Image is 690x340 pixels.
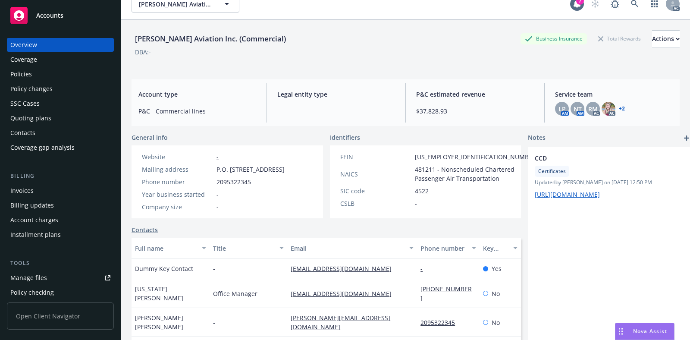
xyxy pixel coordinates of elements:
span: NT [574,104,582,113]
div: Account charges [10,213,58,227]
a: - [216,153,219,161]
div: Total Rewards [594,33,645,44]
div: Installment plans [10,228,61,242]
div: Mailing address [142,165,213,174]
a: [EMAIL_ADDRESS][DOMAIN_NAME] [291,264,398,273]
div: Company size [142,202,213,211]
div: Phone number [142,177,213,186]
div: Business Insurance [521,33,587,44]
span: Certificates [538,167,566,175]
a: [PHONE_NUMBER] [420,285,472,302]
span: RM [588,104,598,113]
button: Email [287,238,417,258]
div: Policies [10,67,32,81]
div: Actions [652,31,680,47]
a: 2095322345 [420,318,462,327]
span: - [213,318,215,327]
span: - [213,264,215,273]
span: - [277,107,395,116]
div: Coverage gap analysis [10,141,75,154]
div: Manage files [10,271,47,285]
span: 2095322345 [216,177,251,186]
a: [EMAIL_ADDRESS][DOMAIN_NAME] [291,290,398,298]
a: Quoting plans [7,111,114,125]
span: - [216,190,219,199]
a: +2 [619,106,625,111]
div: SSC Cases [10,97,40,110]
span: Legal entity type [277,90,395,99]
a: [URL][DOMAIN_NAME] [535,190,600,198]
span: [PERSON_NAME] [PERSON_NAME] [135,313,206,331]
span: CCD [535,154,662,163]
div: Full name [135,244,197,253]
span: - [216,202,219,211]
span: P.O. [STREET_ADDRESS] [216,165,285,174]
div: Title [213,244,275,253]
span: Yes [492,264,502,273]
span: No [492,289,500,298]
span: P&C estimated revenue [416,90,534,99]
div: Tools [7,259,114,268]
span: P&C - Commercial lines [138,107,256,116]
a: Contacts [132,225,158,234]
span: Nova Assist [633,327,667,335]
span: Service team [555,90,673,99]
button: Full name [132,238,210,258]
div: Invoices [10,184,34,198]
a: Billing updates [7,198,114,212]
a: Policy changes [7,82,114,96]
div: [PERSON_NAME] Aviation Inc. (Commercial) [132,33,289,44]
span: - [415,199,417,208]
span: No [492,318,500,327]
div: Coverage [10,53,37,66]
div: Overview [10,38,37,52]
span: Notes [528,133,546,143]
a: - [420,264,430,273]
span: Open Client Navigator [7,302,114,330]
img: photo [602,102,615,116]
div: NAICS [340,170,411,179]
button: Phone number [417,238,479,258]
span: $37,828.93 [416,107,534,116]
a: Installment plans [7,228,114,242]
a: Overview [7,38,114,52]
a: Coverage [7,53,114,66]
button: Actions [652,30,680,47]
a: Invoices [7,184,114,198]
span: Dummy Key Contact [135,264,193,273]
span: Identifiers [330,133,360,142]
a: Accounts [7,3,114,28]
div: Billing [7,172,114,180]
button: Key contact [480,238,521,258]
a: Policy checking [7,286,114,299]
div: Year business started [142,190,213,199]
div: Policy changes [10,82,53,96]
div: Billing updates [10,198,54,212]
span: [US_STATE][PERSON_NAME] [135,284,206,302]
div: Phone number [420,244,466,253]
a: Contacts [7,126,114,140]
div: Contacts [10,126,35,140]
div: FEIN [340,152,411,161]
div: CSLB [340,199,411,208]
a: Policies [7,67,114,81]
a: SSC Cases [7,97,114,110]
span: 481211 - Nonscheduled Chartered Passenger Air Transportation [415,165,538,183]
div: SIC code [340,186,411,195]
a: Coverage gap analysis [7,141,114,154]
div: Policy checking [10,286,54,299]
span: Updated by [PERSON_NAME] on [DATE] 12:50 PM [535,179,685,186]
span: Account type [138,90,256,99]
span: General info [132,133,168,142]
div: DBA: - [135,47,151,57]
a: [PERSON_NAME][EMAIL_ADDRESS][DOMAIN_NAME] [291,314,390,331]
span: LP [558,104,566,113]
span: 4522 [415,186,429,195]
div: Key contact [483,244,508,253]
a: Manage files [7,271,114,285]
button: Nova Assist [615,323,674,340]
button: Title [210,238,288,258]
div: Email [291,244,404,253]
span: Accounts [36,12,63,19]
div: Quoting plans [10,111,51,125]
